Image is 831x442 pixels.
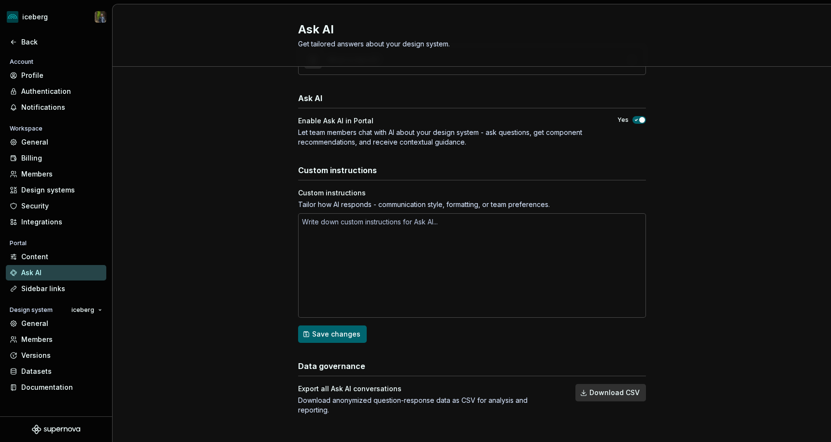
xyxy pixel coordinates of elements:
span: iceberg [72,306,94,314]
div: Design system [6,304,57,316]
svg: Supernova Logo [32,425,80,434]
a: Billing [6,150,106,166]
div: Tailor how AI responds - communication style, formatting, or team preferences. [298,200,646,209]
div: Notifications [21,103,102,112]
a: General [6,316,106,331]
h3: Ask AI [298,92,322,104]
img: Simon Désilets [95,11,106,23]
a: Integrations [6,214,106,230]
div: Portal [6,237,30,249]
button: Download CSV [575,384,646,401]
div: Members [21,335,102,344]
div: iceberg [22,12,48,22]
a: Sidebar links [6,281,106,296]
div: Ask AI [21,268,102,278]
span: Get tailored answers about your design system. [298,40,450,48]
img: 418c6d47-6da6-4103-8b13-b5999f8989a1.png [7,11,18,23]
div: Enable Ask AI in Portal [298,116,373,126]
div: Account [6,56,37,68]
h2: Ask AI [298,22,634,37]
a: Profile [6,68,106,83]
div: Export all Ask AI conversations [298,384,401,394]
div: Content [21,252,102,262]
h3: Custom instructions [298,164,377,176]
a: Documentation [6,380,106,395]
a: Members [6,166,106,182]
div: Custom instructions [298,188,366,198]
div: Let team members chat with AI about your design system - ask questions, get component recommendat... [298,128,600,147]
a: Security [6,198,106,214]
div: Profile [21,71,102,80]
div: General [21,137,102,147]
div: Download anonymized question-response data as CSV for analysis and reporting. [298,396,558,415]
div: Design systems [21,185,102,195]
div: Documentation [21,383,102,392]
a: Notifications [6,100,106,115]
div: Security [21,201,102,211]
a: Authentication [6,84,106,99]
a: General [6,134,106,150]
div: General [21,319,102,328]
h3: Data governance [298,360,365,372]
a: Versions [6,348,106,363]
button: Save changes [298,325,367,343]
div: Authentication [21,87,102,96]
div: Billing [21,153,102,163]
div: Workspace [6,123,46,134]
div: Versions [21,351,102,360]
a: Back [6,34,106,50]
a: Datasets [6,364,106,379]
div: Datasets [21,367,102,376]
div: Back [21,37,102,47]
a: Members [6,332,106,347]
label: Yes [617,116,629,124]
a: Design systems [6,182,106,198]
a: Content [6,249,106,265]
button: icebergSimon Désilets [2,6,110,28]
div: Members [21,169,102,179]
span: Save changes [312,329,360,339]
div: Integrations [21,217,102,227]
span: Download CSV [589,388,640,398]
div: Sidebar links [21,284,102,294]
a: Ask AI [6,265,106,280]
